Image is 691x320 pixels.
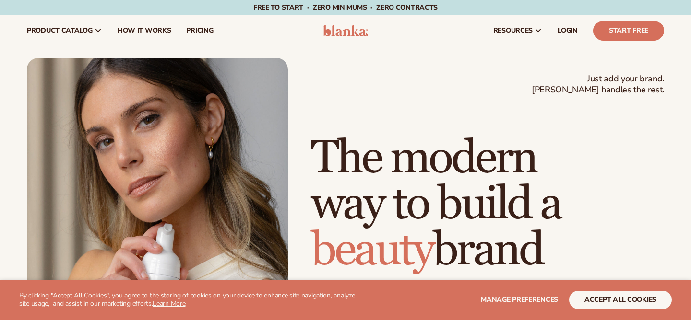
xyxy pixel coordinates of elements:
[153,299,185,308] a: Learn More
[593,21,664,41] a: Start Free
[481,295,558,304] span: Manage preferences
[118,27,171,34] span: How It Works
[493,27,533,34] span: resources
[550,15,585,46] a: LOGIN
[532,73,664,96] span: Just add your brand. [PERSON_NAME] handles the rest.
[179,15,221,46] a: pricing
[253,3,438,12] span: Free to start · ZERO minimums · ZERO contracts
[19,292,361,308] p: By clicking "Accept All Cookies", you agree to the storing of cookies on your device to enhance s...
[311,222,433,278] span: beauty
[481,291,558,309] button: Manage preferences
[486,15,550,46] a: resources
[323,25,369,36] img: logo
[186,27,213,34] span: pricing
[110,15,179,46] a: How It Works
[569,291,672,309] button: accept all cookies
[311,136,664,274] h1: The modern way to build a brand
[19,15,110,46] a: product catalog
[27,27,93,34] span: product catalog
[558,27,578,34] span: LOGIN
